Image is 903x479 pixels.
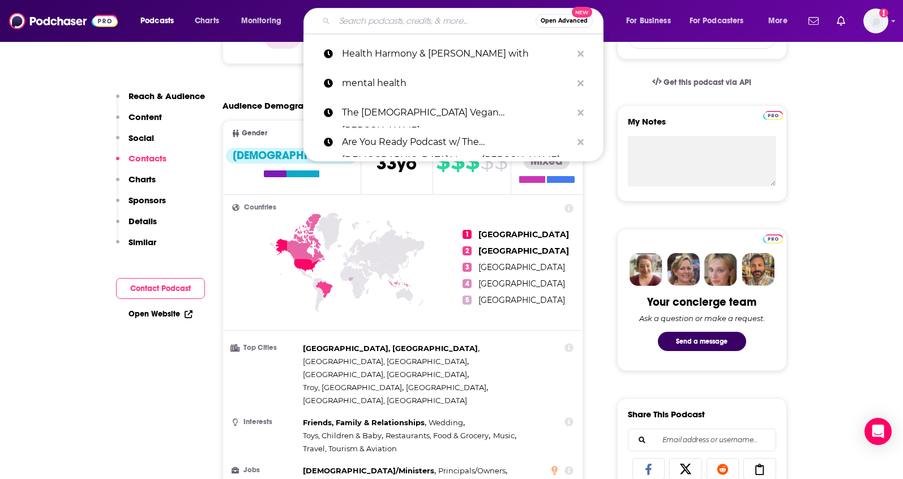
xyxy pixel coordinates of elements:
span: , [493,429,516,442]
span: 3 [463,263,472,272]
span: [GEOGRAPHIC_DATA], [GEOGRAPHIC_DATA] [303,344,478,353]
span: , [429,416,465,429]
span: More [768,13,788,29]
img: Sydney Profile [630,253,662,286]
div: Ask a question or make a request. [639,314,765,323]
span: $ [436,152,450,170]
span: [GEOGRAPHIC_DATA], [GEOGRAPHIC_DATA] [303,357,467,366]
span: [GEOGRAPHIC_DATA] [478,262,565,272]
p: Similar [129,237,156,247]
img: Podchaser - Follow, Share and Rate Podcasts [9,10,118,32]
span: 33 yo [376,152,417,174]
a: Charts [187,12,226,30]
span: 5 [463,296,472,305]
label: My Notes [628,116,776,136]
img: Podchaser Pro [763,111,783,120]
button: Show profile menu [863,8,888,33]
a: Get this podcast via API [643,69,761,96]
button: Charts [116,174,156,195]
span: , [303,355,469,368]
button: Reach & Audience [116,91,205,112]
span: [DEMOGRAPHIC_DATA]/Ministers [303,466,434,475]
h3: Interests [232,418,298,426]
button: Contacts [116,153,166,174]
span: Gender [242,130,267,137]
span: , [303,342,480,355]
div: Search podcasts, credits, & more... [314,8,614,34]
div: Search followers [628,429,776,451]
h3: Jobs [232,467,298,474]
span: [GEOGRAPHIC_DATA], [GEOGRAPHIC_DATA] [303,370,467,379]
span: [GEOGRAPHIC_DATA] [478,229,569,239]
button: open menu [132,12,189,30]
span: Principals/Owners [438,466,506,475]
a: mental health [303,69,604,98]
span: [GEOGRAPHIC_DATA], [GEOGRAPHIC_DATA] [303,396,467,405]
span: Friends, Family & Relationships [303,418,425,427]
img: Barbara Profile [667,253,700,286]
span: Travel, Tourism & Aviation [303,444,397,453]
span: Troy, [GEOGRAPHIC_DATA] [303,383,402,392]
button: Social [116,132,154,153]
span: For Podcasters [690,13,744,29]
a: Pro website [763,109,783,120]
span: Restaurants, Food & Grocery [386,431,489,440]
span: 4 [463,279,472,288]
span: , [406,381,488,394]
span: [GEOGRAPHIC_DATA] [478,246,569,256]
button: Send a message [658,332,746,351]
a: The [DEMOGRAPHIC_DATA] Vegan [PERSON_NAME] [303,98,604,127]
span: Get this podcast via API [664,78,751,87]
p: The Korean Vegan Joanne Molinaro [342,98,572,127]
span: Wedding [429,418,463,427]
p: Health Harmony & Heather with [342,39,572,69]
button: Details [116,216,157,237]
div: Open Intercom Messenger [865,418,892,445]
span: For Business [626,13,671,29]
span: [GEOGRAPHIC_DATA] [478,279,565,289]
p: Content [129,112,162,122]
p: Reach & Audience [129,91,205,101]
button: Similar [116,237,156,258]
button: open menu [682,12,760,30]
span: , [303,368,469,381]
img: User Profile [863,8,888,33]
button: open menu [618,12,685,30]
p: Sponsors [129,195,166,206]
a: Pro website [763,233,783,243]
span: New [572,7,592,18]
span: Charts [195,13,219,29]
span: , [438,464,507,477]
span: [GEOGRAPHIC_DATA] [478,295,565,305]
h3: Top Cities [232,344,298,352]
a: Open Website [129,309,192,319]
button: Sponsors [116,195,166,216]
a: Health Harmony & [PERSON_NAME] with [303,39,604,69]
h2: Audience Demographics [222,100,326,111]
p: Contacts [129,153,166,164]
p: Social [129,132,154,143]
span: $ [465,152,479,170]
p: mental health [342,69,572,98]
span: , [303,429,383,442]
button: Content [116,112,162,132]
span: 2 [463,246,472,255]
a: Show notifications dropdown [832,11,850,31]
h3: Share This Podcast [628,409,705,420]
span: Toys, Children & Baby [303,431,382,440]
button: Open AdvancedNew [536,14,593,28]
button: Contact Podcast [116,278,205,299]
img: Jules Profile [704,253,737,286]
span: Logged in as kochristina [863,8,888,33]
a: Show notifications dropdown [804,11,823,31]
span: Monitoring [241,13,281,29]
span: Countries [244,204,276,211]
div: Your concierge team [647,295,756,309]
span: 1 [463,230,472,239]
span: Podcasts [140,13,174,29]
svg: Add a profile image [879,8,888,18]
span: , [303,381,404,394]
img: Jon Profile [742,253,774,286]
input: Search podcasts, credits, & more... [335,12,536,30]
